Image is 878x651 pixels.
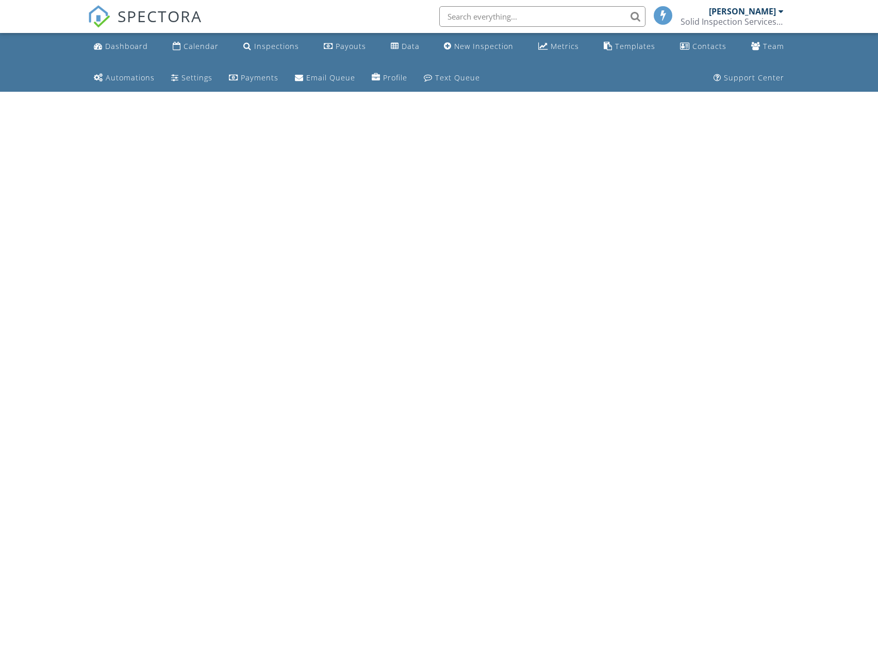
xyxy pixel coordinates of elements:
a: SPECTORA [88,14,202,36]
a: Payouts [320,37,370,56]
div: Email Queue [306,73,355,82]
a: Automations (Basic) [90,69,159,88]
div: Team [763,41,784,51]
a: Metrics [534,37,583,56]
a: Email Queue [291,69,359,88]
a: Contacts [676,37,731,56]
div: Settings [181,73,212,82]
div: Text Queue [435,73,480,82]
div: Calendar [184,41,219,51]
div: Templates [615,41,655,51]
div: Automations [106,73,155,82]
div: Profile [383,73,407,82]
div: Contacts [692,41,726,51]
a: Calendar [169,37,223,56]
div: Inspections [254,41,299,51]
div: New Inspection [454,41,513,51]
a: Dashboard [90,37,152,56]
span: SPECTORA [118,5,202,27]
div: Dashboard [105,41,148,51]
a: Payments [225,69,283,88]
div: Metrics [551,41,579,51]
input: Search everything... [439,6,645,27]
a: Support Center [709,69,788,88]
a: Inspections [239,37,303,56]
a: Text Queue [420,69,484,88]
div: Payouts [336,41,366,51]
a: Team [747,37,788,56]
div: [PERSON_NAME] [709,6,776,16]
a: New Inspection [440,37,518,56]
div: Data [402,41,420,51]
div: Solid Inspection Services LLC [681,16,784,27]
a: Settings [167,69,217,88]
div: Payments [241,73,278,82]
a: Data [387,37,424,56]
div: Support Center [724,73,784,82]
img: The Best Home Inspection Software - Spectora [88,5,110,28]
a: Templates [600,37,659,56]
a: Company Profile [368,69,411,88]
